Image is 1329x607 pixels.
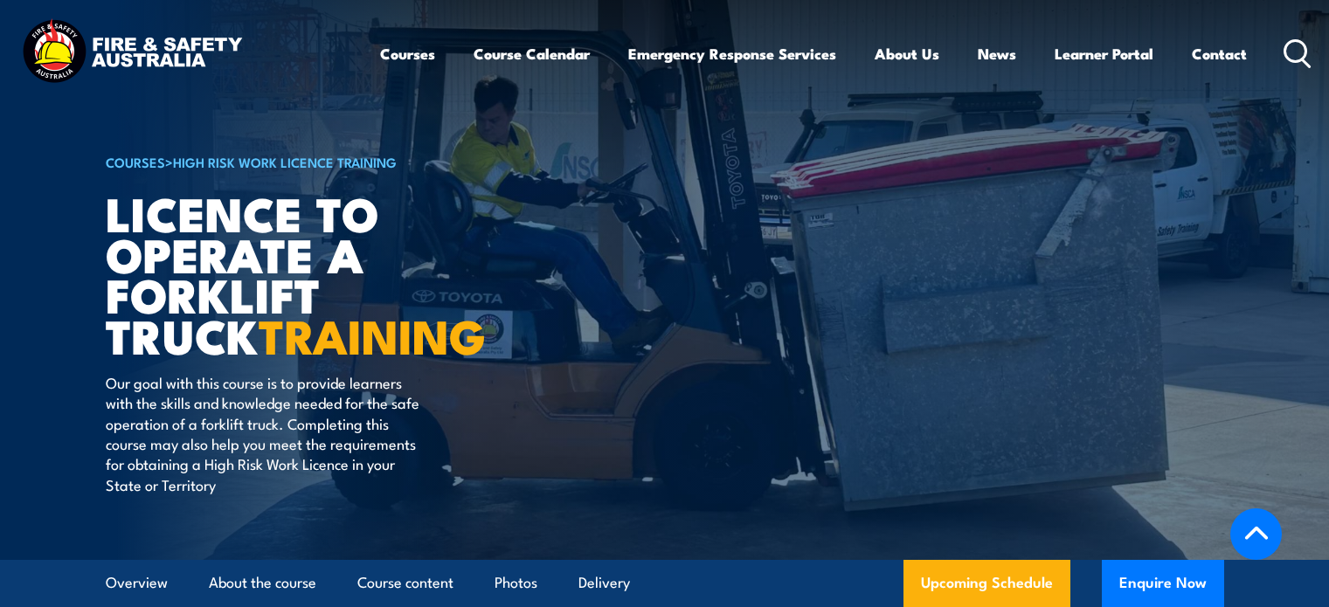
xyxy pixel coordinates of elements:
a: News [978,31,1016,77]
a: Delivery [578,560,630,606]
a: Course Calendar [474,31,590,77]
a: Emergency Response Services [628,31,836,77]
a: High Risk Work Licence Training [173,152,397,171]
a: Learner Portal [1055,31,1153,77]
strong: TRAINING [259,298,486,370]
a: Upcoming Schedule [903,560,1070,607]
a: COURSES [106,152,165,171]
a: Photos [495,560,537,606]
h1: Licence to operate a forklift truck [106,192,537,355]
a: About the course [209,560,316,606]
a: Overview [106,560,168,606]
button: Enquire Now [1102,560,1224,607]
a: About Us [875,31,939,77]
p: Our goal with this course is to provide learners with the skills and knowledge needed for the saf... [106,372,425,494]
a: Courses [380,31,435,77]
a: Course content [357,560,453,606]
h6: > [106,151,537,172]
a: Contact [1192,31,1247,77]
